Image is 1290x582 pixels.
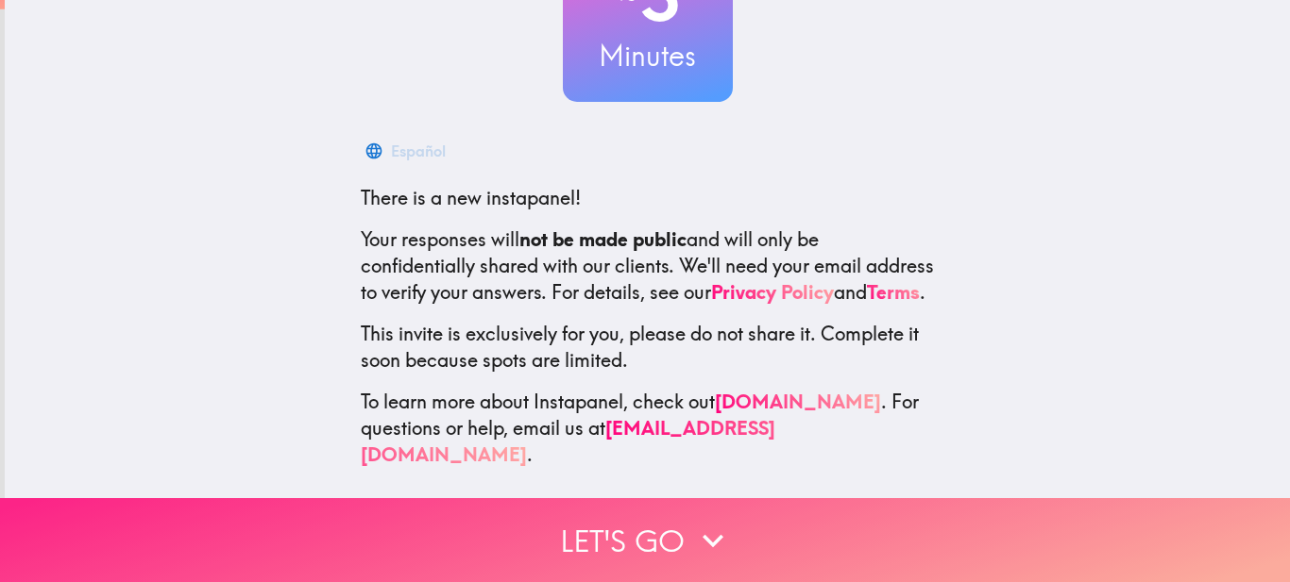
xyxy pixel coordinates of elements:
[361,226,935,306] p: Your responses will and will only be confidentially shared with our clients. We'll need your emai...
[715,390,881,413] a: [DOMAIN_NAME]
[361,416,775,466] a: [EMAIL_ADDRESS][DOMAIN_NAME]
[711,280,834,304] a: Privacy Policy
[391,138,446,164] div: Español
[867,280,920,304] a: Terms
[361,321,935,374] p: This invite is exclusively for you, please do not share it. Complete it soon because spots are li...
[519,227,687,251] b: not be made public
[361,186,581,209] span: There is a new instapanel!
[563,36,733,75] h3: Minutes
[361,132,453,170] button: Español
[361,389,935,468] p: To learn more about Instapanel, check out . For questions or help, email us at .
